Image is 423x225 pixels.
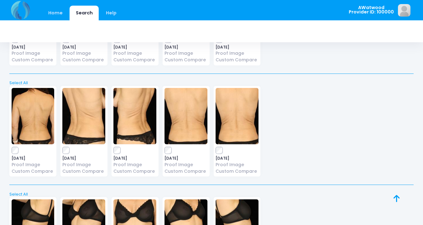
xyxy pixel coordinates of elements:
a: Proof Image [12,50,55,57]
a: Proof Image [113,50,156,57]
a: Select All [8,191,416,197]
span: AWatwood Provider ID: 100000 [349,5,394,14]
a: Proof Image [113,161,156,168]
img: image [398,4,410,17]
img: image [12,88,55,144]
span: [DATE] [62,156,105,160]
a: Proof Image [164,161,207,168]
span: [DATE] [113,45,156,49]
img: image [164,88,207,144]
span: [DATE] [113,156,156,160]
a: Custom Compare [12,168,55,175]
a: Custom Compare [12,57,55,63]
a: Custom Compare [62,57,105,63]
img: image [113,88,156,144]
a: Proof Image [216,50,258,57]
a: Proof Image [216,161,258,168]
span: [DATE] [12,45,55,49]
a: Help [100,6,123,20]
span: [DATE] [216,45,258,49]
a: Proof Image [12,161,55,168]
a: Proof Image [164,50,207,57]
span: [DATE] [62,45,105,49]
a: Custom Compare [62,168,105,175]
span: [DATE] [12,156,55,160]
span: [DATE] [164,156,207,160]
a: Proof Image [62,50,105,57]
span: [DATE] [164,45,207,49]
span: [DATE] [216,156,258,160]
a: Select All [8,80,416,86]
a: Custom Compare [164,168,207,175]
img: image [62,88,105,144]
a: Proof Image [62,161,105,168]
a: Home [42,6,69,20]
a: Custom Compare [216,168,258,175]
a: Search [70,6,99,20]
a: Custom Compare [113,57,156,63]
a: Custom Compare [164,57,207,63]
img: image [216,88,258,144]
a: Custom Compare [113,168,156,175]
a: Custom Compare [216,57,258,63]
